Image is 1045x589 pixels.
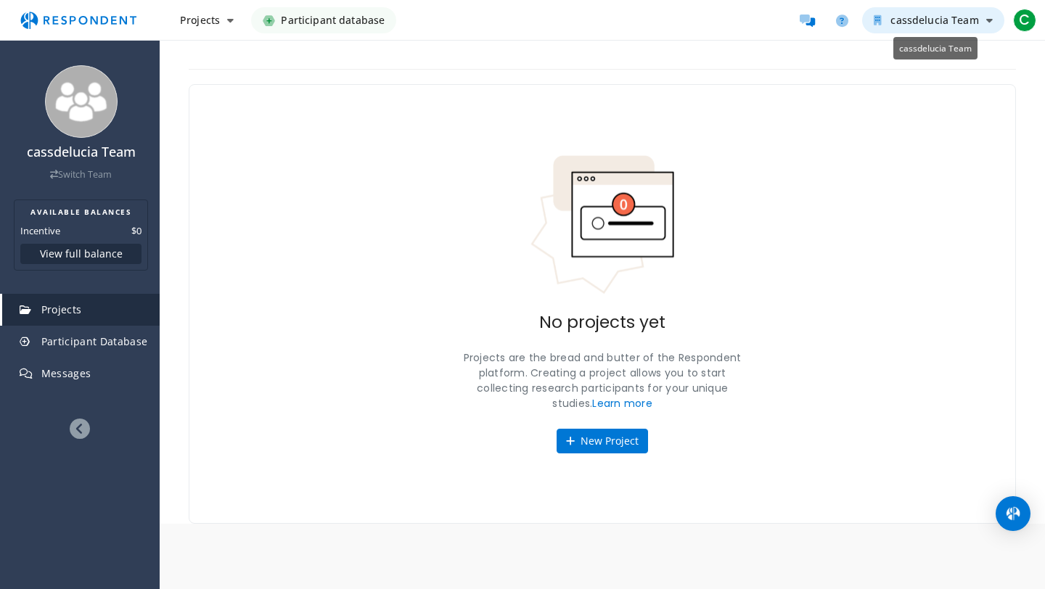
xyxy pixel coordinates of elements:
span: cassdelucia Team [899,42,972,54]
a: Participant database [251,7,396,33]
a: Message participants [792,6,821,35]
span: C [1013,9,1036,32]
a: Learn more [592,396,652,411]
h2: AVAILABLE BALANCES [20,206,142,218]
span: Projects [180,13,220,27]
img: No projects indicator [530,155,675,295]
h4: cassdelucia Team [9,145,152,160]
button: New Project [557,429,648,453]
button: cassdelucia Team [862,7,1004,33]
img: respondent-logo.png [12,7,145,34]
img: team_avatar_256.png [45,65,118,138]
span: cassdelucia Team [890,13,978,27]
h2: No projects yet [539,313,665,333]
dd: $0 [131,223,142,238]
a: Switch Team [50,168,112,181]
span: Participant database [281,7,385,33]
span: Projects [41,302,82,316]
span: Messages [41,366,91,380]
button: View full balance [20,244,142,264]
p: Projects are the bread and butter of the Respondent platform. Creating a project allows you to st... [457,350,747,411]
a: Help and support [827,6,856,35]
button: Projects [168,7,245,33]
span: Participant Database [41,334,148,348]
button: C [1010,7,1039,33]
section: Balance summary [14,199,148,271]
div: Open Intercom Messenger [996,496,1030,531]
dt: Incentive [20,223,60,238]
